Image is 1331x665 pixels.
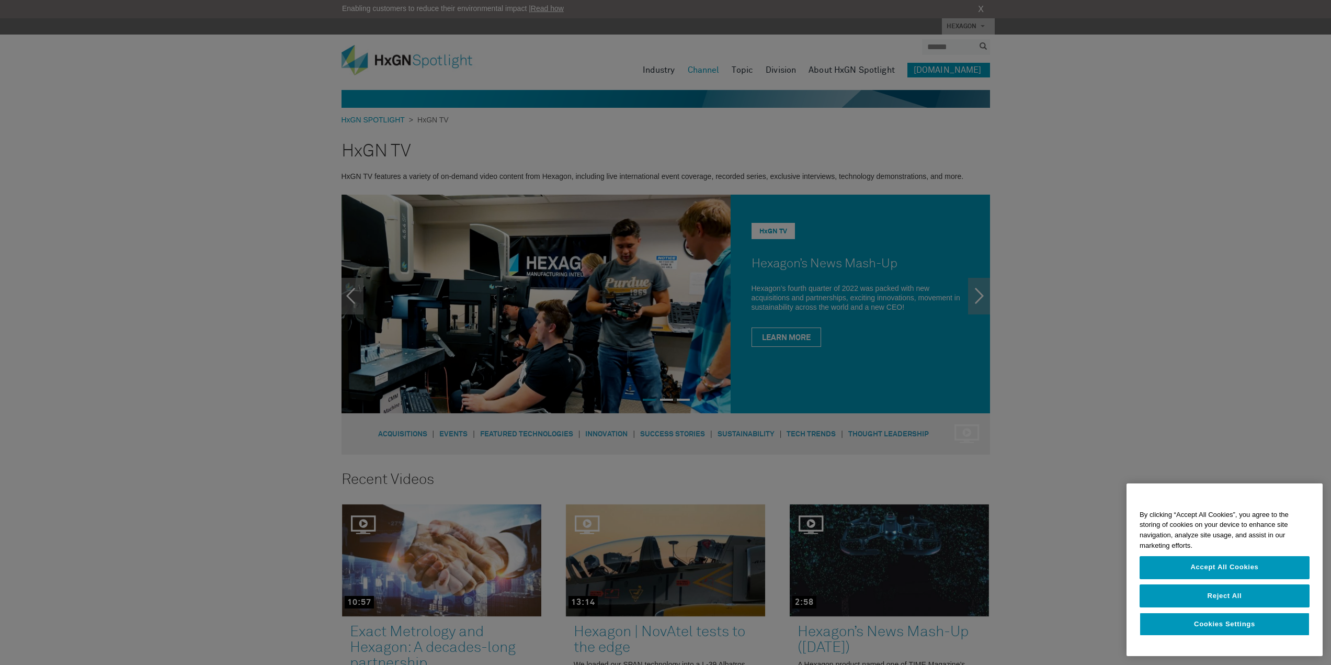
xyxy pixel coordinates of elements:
button: Accept All Cookies [1140,556,1310,579]
div: Privacy [1127,483,1323,657]
div: Cookie banner [1127,483,1323,657]
button: Reject All [1140,584,1310,607]
button: Cookies Settings [1140,613,1310,636]
div: By clicking “Accept All Cookies”, you agree to the storing of cookies on your device to enhance s... [1127,504,1323,556]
